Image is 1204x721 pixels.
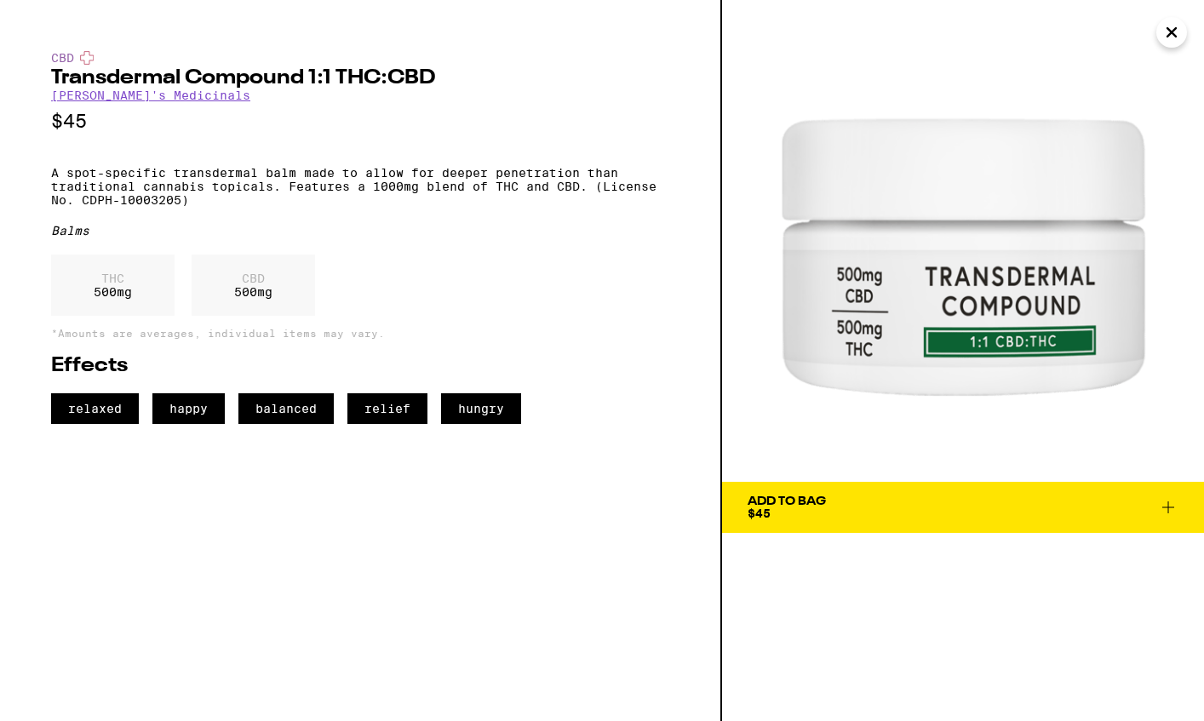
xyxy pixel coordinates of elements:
[238,393,334,424] span: balanced
[51,356,669,376] h2: Effects
[152,393,225,424] span: happy
[51,51,669,65] div: CBD
[748,495,826,507] div: Add To Bag
[347,393,427,424] span: relief
[441,393,521,424] span: hungry
[10,12,123,26] span: Hi. Need any help?
[1156,17,1187,48] button: Close
[51,224,669,237] div: Balms
[722,482,1204,533] button: Add To Bag$45
[51,255,175,316] div: 500 mg
[234,272,272,285] p: CBD
[51,328,669,339] p: *Amounts are averages, individual items may vary.
[748,506,771,520] span: $45
[192,255,315,316] div: 500 mg
[80,51,94,65] img: cbdColor.svg
[51,89,250,102] a: [PERSON_NAME]'s Medicinals
[51,166,669,207] p: A spot-specific transdermal balm made to allow for deeper penetration than traditional cannabis t...
[51,111,669,132] p: $45
[51,68,669,89] h2: Transdermal Compound 1:1 THC:CBD
[51,393,139,424] span: relaxed
[94,272,132,285] p: THC
[1,1,930,123] button: Redirect to URL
